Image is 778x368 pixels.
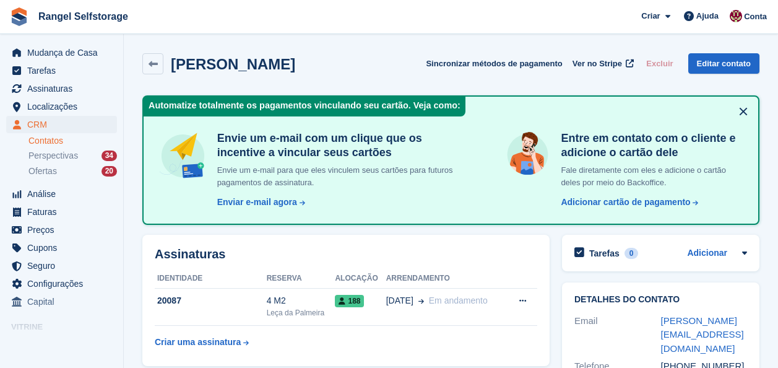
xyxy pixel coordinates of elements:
[661,315,744,354] a: [PERSON_NAME][EMAIL_ADDRESS][DOMAIN_NAME]
[171,56,295,72] h2: [PERSON_NAME]
[10,7,28,26] img: stora-icon-8386f47178a22dfd0bd8f6a31ec36ba5ce8667c1dd55bd0f319d3a0aa187defe.svg
[687,247,727,261] a: Adicionar
[11,321,123,333] span: Vitrine
[6,98,117,115] a: menu
[267,269,335,289] th: Reserva
[212,131,455,159] h4: Envie um e-mail com um clique que os incentive a vincular seus cartões
[155,294,267,307] div: 20087
[574,295,747,305] h2: Detalhes do contato
[27,221,102,239] span: Preços
[33,6,133,27] a: Rangel Selfstorage
[27,275,102,292] span: Configurações
[102,166,117,177] div: 20
[144,97,465,116] div: Automatize totalmente os pagamentos vinculando seu cartão. Veja como:
[155,247,537,261] h2: Assinaturas
[6,275,117,292] a: menu
[27,239,102,256] span: Cupons
[573,58,622,70] span: Ver no Stripe
[556,164,743,188] p: Fale diretamente com eles e adicione o cartão deles por meio do Backoffice.
[386,269,507,289] th: Arrendamento
[426,53,562,74] button: Sincronizar métodos de pagamento
[641,10,660,22] span: Criar
[28,149,117,162] a: Perspectivas 34
[27,185,102,203] span: Análise
[28,150,78,162] span: Perspectivas
[641,53,678,74] button: Excluir
[217,196,297,209] div: Enviar e-mail agora
[155,331,249,354] a: Criar uma assinatura
[102,338,117,353] a: Loja de pré-visualização
[6,116,117,133] a: menu
[556,196,699,209] a: Adicionar cartão de pagamento
[6,44,117,61] a: menu
[102,151,117,161] div: 34
[27,98,102,115] span: Localizações
[27,257,102,274] span: Seguro
[688,53,759,74] a: Editar contato
[589,248,620,259] h2: Tarefas
[6,221,117,239] a: menu
[504,131,551,178] img: get-in-touch-e3e95b6451f4e49772a6039d3abdde126589d6f45a760754adfa51be33bf0f70.svg
[429,296,488,305] span: Em andamento
[267,294,335,307] div: 4 M2
[27,116,102,133] span: CRM
[6,62,117,79] a: menu
[6,336,117,354] a: menu
[568,53,636,74] a: Ver no Stripe
[335,269,386,289] th: Alocação
[155,269,267,289] th: Identidade
[386,294,413,307] span: [DATE]
[335,295,364,307] span: 188
[212,164,455,188] p: Envie um e-mail para que eles vinculem seus cartões para futuros pagamentos de assinatura.
[6,203,117,221] a: menu
[267,307,335,318] div: Leça da Palmeira
[744,11,767,23] span: Conta
[730,10,742,22] img: Diana Moreira
[27,80,102,97] span: Assinaturas
[27,293,102,310] span: Capital
[155,336,241,349] div: Criar uma assinatura
[27,203,102,221] span: Faturas
[574,314,661,356] div: Email
[556,131,743,159] h4: Entre em contato com o cliente e adicione o cartão dele
[6,185,117,203] a: menu
[6,239,117,256] a: menu
[28,165,117,178] a: Ofertas 20
[561,196,690,209] div: Adicionar cartão de pagamento
[6,293,117,310] a: menu
[158,131,207,180] img: send-email-b5881ef4c8f827a638e46e229e590028c7e36e3a6c99d2365469aff88783de13.svg
[696,10,719,22] span: Ajuda
[6,257,117,274] a: menu
[27,336,102,354] span: Portal de reservas
[28,165,57,177] span: Ofertas
[27,62,102,79] span: Tarefas
[27,44,102,61] span: Mudança de Casa
[28,135,117,147] a: Contatos
[6,80,117,97] a: menu
[625,248,639,259] div: 0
